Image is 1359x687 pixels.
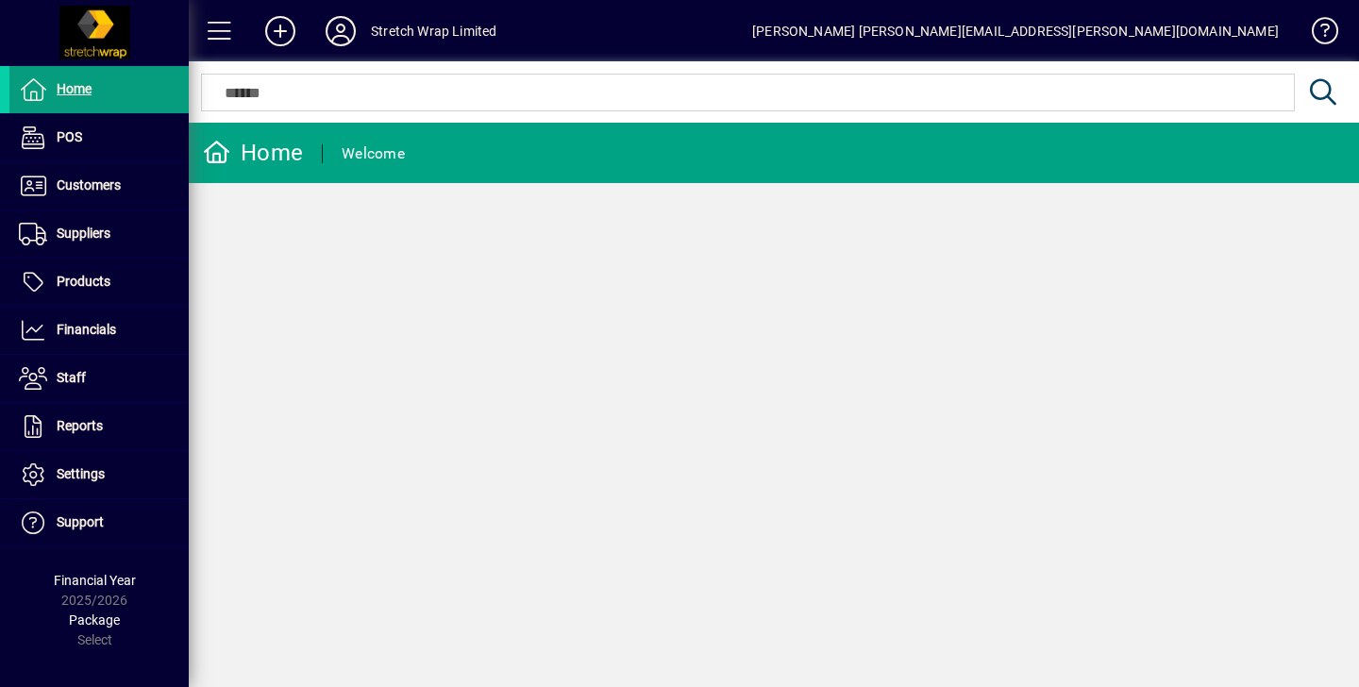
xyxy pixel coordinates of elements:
[57,514,104,529] span: Support
[9,307,189,354] a: Financials
[57,466,105,481] span: Settings
[54,573,136,588] span: Financial Year
[57,322,116,337] span: Financials
[342,139,405,169] div: Welcome
[9,403,189,450] a: Reports
[69,612,120,628] span: Package
[310,14,371,48] button: Profile
[9,259,189,306] a: Products
[57,274,110,289] span: Products
[57,81,92,96] span: Home
[9,451,189,498] a: Settings
[752,16,1279,46] div: [PERSON_NAME] [PERSON_NAME][EMAIL_ADDRESS][PERSON_NAME][DOMAIN_NAME]
[57,418,103,433] span: Reports
[57,177,121,193] span: Customers
[57,226,110,241] span: Suppliers
[203,138,303,168] div: Home
[57,129,82,144] span: POS
[9,162,189,209] a: Customers
[9,355,189,402] a: Staff
[371,16,497,46] div: Stretch Wrap Limited
[57,370,86,385] span: Staff
[9,210,189,258] a: Suppliers
[1298,4,1335,65] a: Knowledge Base
[9,114,189,161] a: POS
[250,14,310,48] button: Add
[9,499,189,546] a: Support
